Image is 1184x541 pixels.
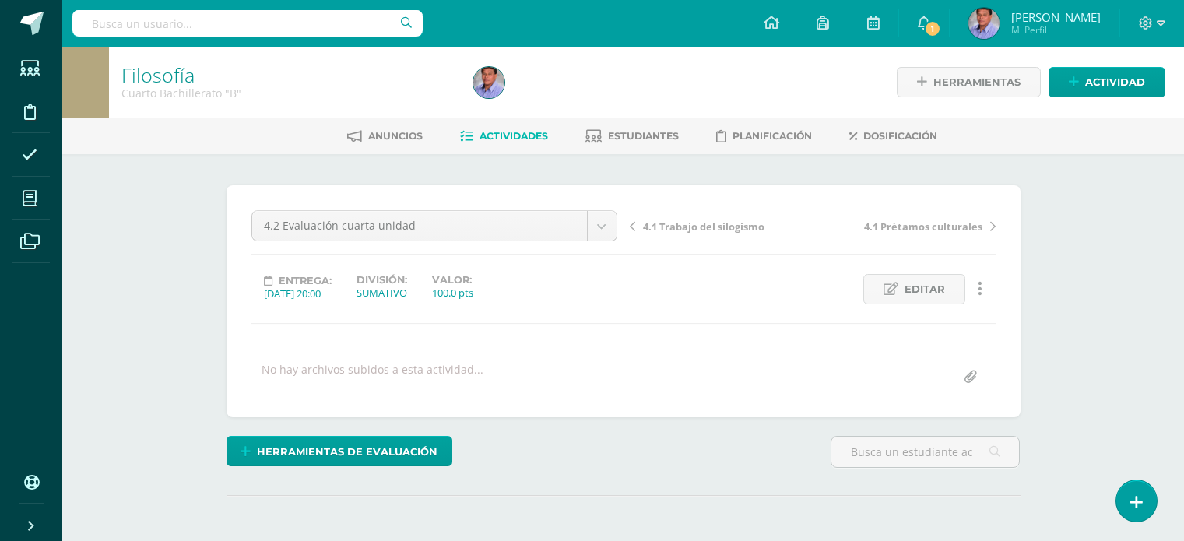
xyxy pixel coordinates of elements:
span: Planificación [733,130,812,142]
a: Planificación [716,124,812,149]
a: Estudiantes [585,124,679,149]
span: Mi Perfil [1011,23,1101,37]
span: 4.1 Prétamos culturales [864,220,982,234]
label: División: [357,274,407,286]
input: Busca un usuario... [72,10,423,37]
a: Actividad [1049,67,1165,97]
span: Actividades [480,130,548,142]
span: Dosificación [863,130,937,142]
label: Valor: [432,274,473,286]
span: 4.2 Evaluación cuarta unidad [264,211,575,241]
img: 92459bc38e4c31e424b558ad48554e40.png [473,67,504,98]
span: Entrega: [279,275,332,286]
h1: Filosofía [121,64,455,86]
a: Anuncios [347,124,423,149]
div: [DATE] 20:00 [264,286,332,300]
span: Editar [905,275,945,304]
a: Herramientas de evaluación [227,436,452,466]
span: 4.1 Trabajo del silogismo [643,220,764,234]
input: Busca un estudiante aquí... [831,437,1019,467]
span: Herramientas de evaluación [257,437,437,466]
a: Herramientas [897,67,1041,97]
span: Actividad [1085,68,1145,97]
a: Actividades [460,124,548,149]
a: 4.1 Prétamos culturales [813,218,996,234]
a: Dosificación [849,124,937,149]
div: No hay archivos subidos a esta actividad... [262,362,483,392]
span: 1 [924,20,941,37]
a: 4.2 Evaluación cuarta unidad [252,211,617,241]
div: SUMATIVO [357,286,407,300]
div: 100.0 pts [432,286,473,300]
div: Cuarto Bachillerato 'B' [121,86,455,100]
a: 4.1 Trabajo del silogismo [630,218,813,234]
span: Herramientas [933,68,1021,97]
a: Filosofía [121,61,195,88]
span: [PERSON_NAME] [1011,9,1101,25]
span: Estudiantes [608,130,679,142]
span: Anuncios [368,130,423,142]
img: 92459bc38e4c31e424b558ad48554e40.png [968,8,1000,39]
